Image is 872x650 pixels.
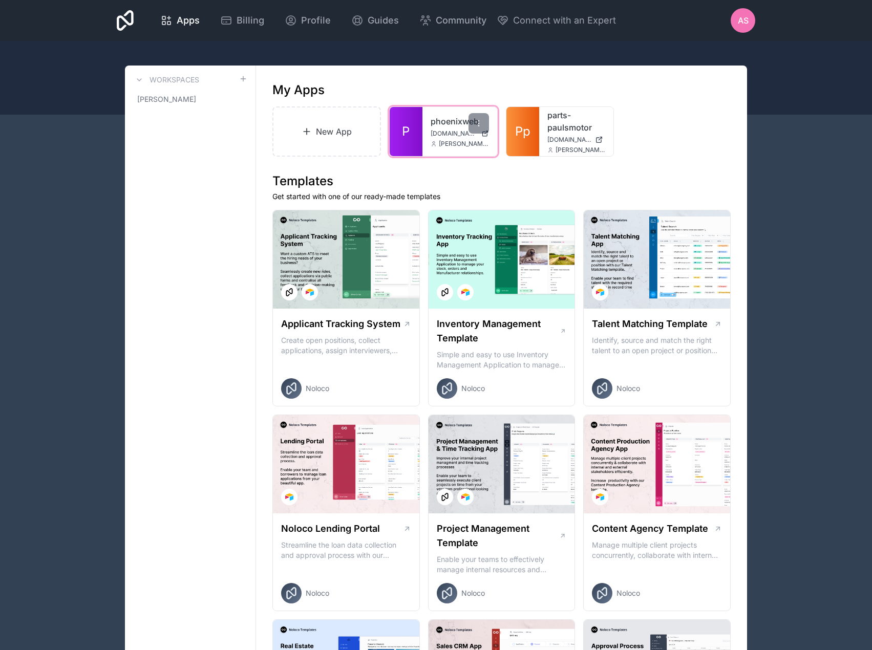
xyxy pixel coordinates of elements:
p: Manage multiple client projects concurrently, collaborate with internal and external stakeholders... [592,540,722,560]
span: Pp [515,123,530,140]
span: [PERSON_NAME][EMAIL_ADDRESS][DOMAIN_NAME] [556,146,606,154]
a: P [390,107,422,156]
h1: Applicant Tracking System [281,317,400,331]
span: Noloco [306,588,329,598]
span: Noloco [461,383,485,394]
span: [DOMAIN_NAME] [431,129,477,138]
a: New App [272,106,381,157]
span: [DOMAIN_NAME] [547,136,591,144]
p: Get started with one of our ready-made templates [272,191,731,202]
h3: Workspaces [150,75,199,85]
a: [PERSON_NAME] [133,90,247,109]
h1: Project Management Template [437,522,559,550]
span: Profile [301,13,331,28]
a: Apps [152,9,208,32]
span: Noloco [616,588,640,598]
h1: Content Agency Template [592,522,708,536]
a: Community [411,9,495,32]
span: Noloco [616,383,640,394]
h1: Templates [272,173,731,189]
img: Airtable Logo [285,493,293,501]
span: P [402,123,410,140]
img: Airtable Logo [306,288,314,296]
span: Guides [368,13,399,28]
img: Airtable Logo [596,493,604,501]
span: [PERSON_NAME] [137,94,196,104]
a: Billing [212,9,272,32]
a: Workspaces [133,74,199,86]
p: Enable your teams to effectively manage internal resources and execute client projects on time. [437,554,567,575]
a: Pp [506,107,539,156]
p: Simple and easy to use Inventory Management Application to manage your stock, orders and Manufact... [437,350,567,370]
p: Create open positions, collect applications, assign interviewers, centralise candidate feedback a... [281,335,411,356]
span: Noloco [306,383,329,394]
h1: My Apps [272,82,325,98]
span: Apps [177,13,200,28]
img: Airtable Logo [596,288,604,296]
a: [DOMAIN_NAME] [431,129,489,138]
span: Noloco [461,588,485,598]
a: phoenixweb [431,115,489,127]
img: Airtable Logo [461,493,470,501]
span: [PERSON_NAME][EMAIL_ADDRESS][DOMAIN_NAME] [439,140,489,148]
p: Identify, source and match the right talent to an open project or position with our Talent Matchi... [592,335,722,356]
a: Guides [343,9,407,32]
h1: Talent Matching Template [592,317,708,331]
img: Airtable Logo [461,288,470,296]
span: Community [436,13,486,28]
a: parts-paulsmotor [547,109,606,134]
h1: Noloco Lending Portal [281,522,380,536]
h1: Inventory Management Template [437,317,560,345]
button: Connect with an Expert [497,13,616,28]
span: Billing [237,13,264,28]
a: Profile [277,9,339,32]
a: [DOMAIN_NAME] [547,136,606,144]
span: AS [738,14,749,27]
p: Streamline the loan data collection and approval process with our Lending Portal template. [281,540,411,560]
span: Connect with an Expert [513,13,616,28]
